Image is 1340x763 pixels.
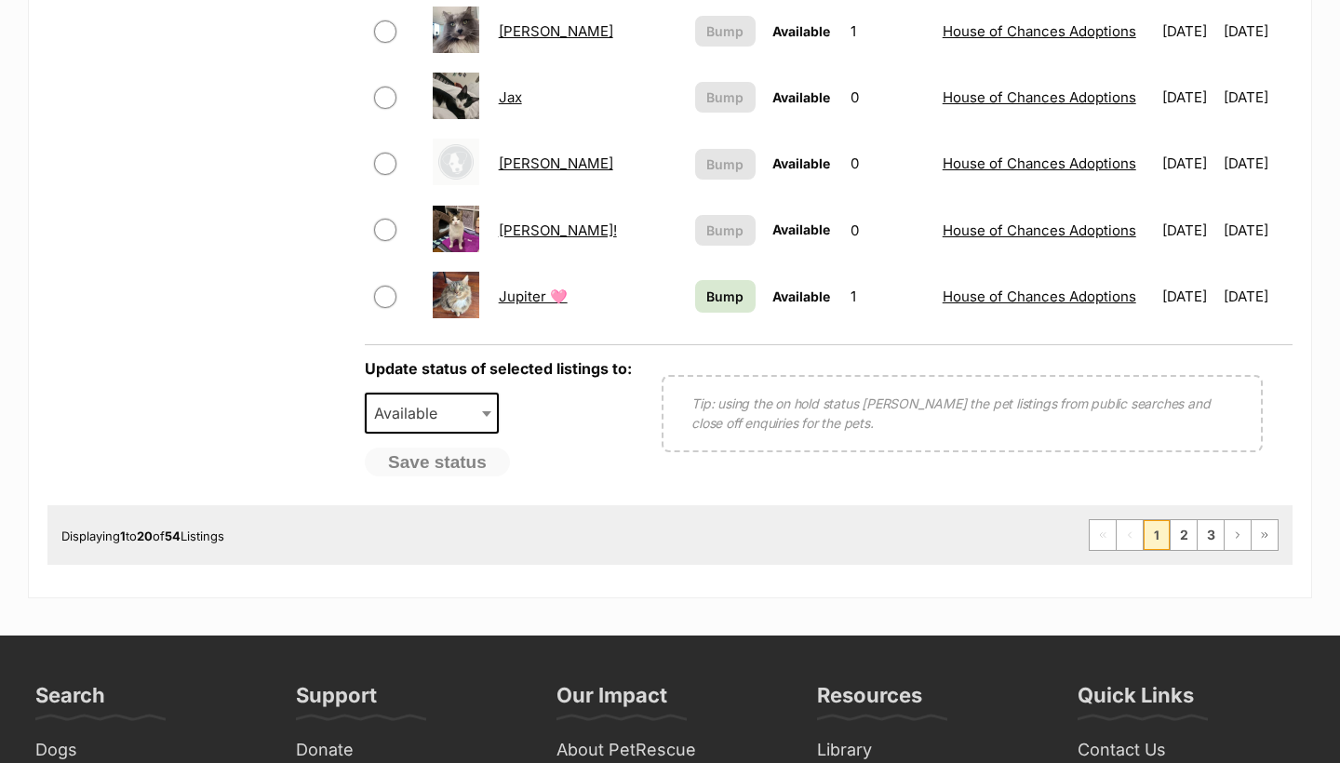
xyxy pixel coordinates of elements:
a: Jupiter 🩷 [499,288,568,305]
a: House of Chances Adoptions [943,154,1136,172]
label: Update status of selected listings to: [365,359,632,378]
a: House of Chances Adoptions [943,288,1136,305]
button: Bump [695,82,756,113]
span: Available [772,23,830,39]
img: Jess [433,139,479,185]
strong: 20 [137,529,153,543]
span: Bump [706,87,744,107]
button: Save status [365,448,510,477]
td: 0 [843,198,933,262]
a: Bump [695,280,756,313]
a: [PERSON_NAME] [499,22,613,40]
td: [DATE] [1155,65,1222,129]
a: Next page [1225,520,1251,550]
span: Bump [706,154,744,174]
span: Bump [706,221,744,240]
td: [DATE] [1224,264,1291,328]
a: Page 3 [1198,520,1224,550]
h3: Resources [817,682,922,719]
span: Displaying to of Listings [61,529,224,543]
a: House of Chances Adoptions [943,22,1136,40]
a: Page 2 [1171,520,1197,550]
a: [PERSON_NAME] [499,154,613,172]
strong: 54 [165,529,181,543]
span: Available [772,221,830,237]
a: House of Chances Adoptions [943,221,1136,239]
td: [DATE] [1155,198,1222,262]
button: Bump [695,16,756,47]
span: Available [772,89,830,105]
span: Page 1 [1144,520,1170,550]
h3: Support [296,682,377,719]
button: Bump [695,149,756,180]
td: 0 [843,131,933,195]
span: Available [772,288,830,304]
td: [DATE] [1155,264,1222,328]
nav: Pagination [1089,519,1279,551]
td: [DATE] [1224,65,1291,129]
span: Bump [706,287,744,306]
button: Bump [695,215,756,246]
td: [DATE] [1224,198,1291,262]
a: Last page [1252,520,1278,550]
a: [PERSON_NAME]! [499,221,617,239]
h3: Our Impact [556,682,667,719]
span: Previous page [1117,520,1143,550]
p: Tip: using the on hold status [PERSON_NAME] the pet listings from public searches and close off e... [691,394,1233,433]
a: Jax [499,88,522,106]
td: 1 [843,264,933,328]
td: [DATE] [1155,131,1222,195]
h3: Quick Links [1078,682,1194,719]
td: 0 [843,65,933,129]
td: [DATE] [1224,131,1291,195]
span: Available [367,400,456,426]
span: Available [772,155,830,171]
span: First page [1090,520,1116,550]
strong: 1 [120,529,126,543]
span: Bump [706,21,744,41]
a: House of Chances Adoptions [943,88,1136,106]
span: Available [365,393,499,434]
h3: Search [35,682,105,719]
